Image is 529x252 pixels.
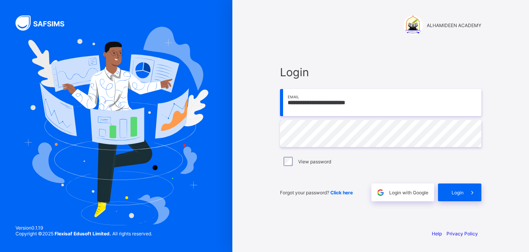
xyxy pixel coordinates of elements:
strong: Flexisaf Edusoft Limited. [55,231,111,237]
span: Login [452,190,464,195]
span: Version 0.1.19 [15,225,152,231]
a: Click here [330,190,353,195]
img: Hero Image [24,27,208,225]
span: ALHAMIDEEN ACADEMY [427,22,481,28]
label: View password [298,159,331,165]
a: Help [432,231,442,237]
span: Copyright © 2025 All rights reserved. [15,231,152,237]
img: google.396cfc9801f0270233282035f929180a.svg [376,188,385,197]
img: SAFSIMS Logo [15,15,74,31]
a: Privacy Policy [447,231,478,237]
span: Login with Google [389,190,428,195]
span: Login [280,65,481,79]
span: Forgot your password? [280,190,353,195]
